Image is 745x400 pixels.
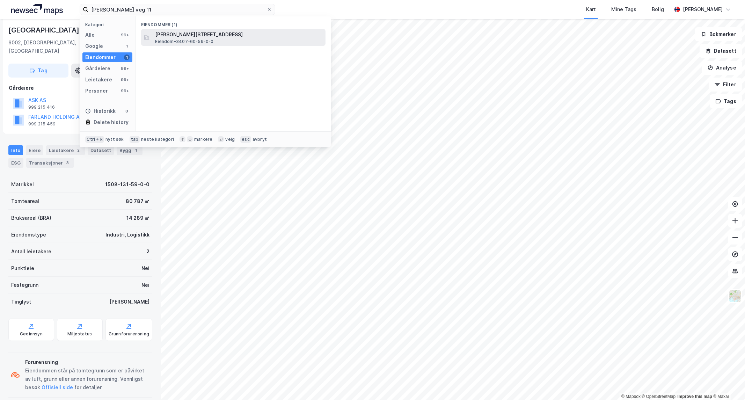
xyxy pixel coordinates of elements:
[702,61,742,75] button: Analyse
[136,16,331,29] div: Eiendommer (1)
[109,331,149,337] div: Grunnforurensning
[11,247,51,256] div: Antall leietakere
[695,27,742,41] button: Bokmerker
[710,366,745,400] div: Kontrollprogram for chat
[85,107,116,115] div: Historikk
[11,231,46,239] div: Eiendomstype
[88,145,114,155] div: Datasett
[126,214,149,222] div: 14 289 ㎡
[8,145,23,155] div: Info
[141,137,174,142] div: neste kategori
[25,358,149,366] div: Forurensning
[11,4,63,15] img: logo.a4113a55bc3d86da70a041830d287a7e.svg
[109,298,149,306] div: [PERSON_NAME]
[94,118,129,126] div: Delete history
[11,281,38,289] div: Festegrunn
[105,137,124,142] div: nytt søk
[26,145,43,155] div: Eiere
[88,4,266,15] input: Søk på adresse, matrikkel, gårdeiere, leietakere eller personer
[75,147,82,154] div: 2
[8,24,89,36] div: [GEOGRAPHIC_DATA] 11
[105,180,149,189] div: 1508-131-59-0-0
[46,145,85,155] div: Leietakere
[85,53,116,61] div: Eiendommer
[621,394,641,399] a: Mapbox
[141,264,149,272] div: Nei
[124,43,130,49] div: 1
[700,44,742,58] button: Datasett
[141,281,149,289] div: Nei
[678,394,712,399] a: Improve this map
[85,75,112,84] div: Leietakere
[225,137,235,142] div: velg
[240,136,251,143] div: esc
[146,247,149,256] div: 2
[28,104,55,110] div: 999 215 416
[25,366,149,392] div: Eiendommen står på tomtegrunn som er påvirket av luft, grunn eller annen forurensning. Vennligst ...
[85,136,104,143] div: Ctrl + k
[9,84,152,92] div: Gårdeiere
[155,39,213,44] span: Eiendom • 3407-60-59-0-0
[67,331,92,337] div: Miljøstatus
[85,31,95,39] div: Alle
[120,77,130,82] div: 99+
[26,158,74,168] div: Transaksjoner
[8,38,116,55] div: 6002, [GEOGRAPHIC_DATA], [GEOGRAPHIC_DATA]
[710,94,742,108] button: Tags
[11,214,51,222] div: Bruksareal (BRA)
[105,231,149,239] div: Industri, Logistikk
[120,88,130,94] div: 99+
[586,5,596,14] div: Kart
[611,5,636,14] div: Mine Tags
[130,136,140,143] div: tab
[710,366,745,400] iframe: Chat Widget
[133,147,140,154] div: 1
[253,137,267,142] div: avbryt
[652,5,664,14] div: Bolig
[11,197,39,205] div: Tomteareal
[709,78,742,92] button: Filter
[8,64,68,78] button: Tag
[28,121,56,127] div: 999 215 459
[20,331,43,337] div: Geoinnsyn
[126,197,149,205] div: 80 787 ㎡
[120,32,130,38] div: 99+
[85,87,108,95] div: Personer
[155,30,323,39] span: [PERSON_NAME][STREET_ADDRESS]
[729,290,742,303] img: Z
[11,298,31,306] div: Tinglyst
[124,54,130,60] div: 1
[8,158,23,168] div: ESG
[642,394,676,399] a: OpenStreetMap
[194,137,212,142] div: markere
[11,264,34,272] div: Punktleie
[120,66,130,71] div: 99+
[11,180,34,189] div: Matrikkel
[117,145,143,155] div: Bygg
[85,22,132,27] div: Kategori
[683,5,723,14] div: [PERSON_NAME]
[85,42,103,50] div: Google
[64,159,71,166] div: 3
[124,108,130,114] div: 0
[85,64,110,73] div: Gårdeiere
